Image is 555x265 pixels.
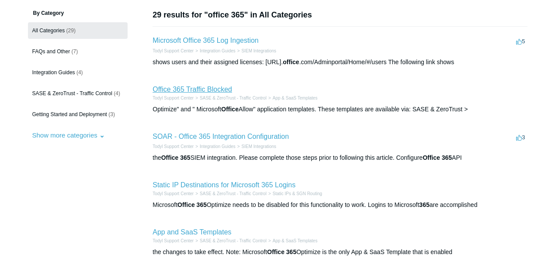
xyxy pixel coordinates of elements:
[153,191,194,196] a: Todyl Support Center
[200,191,267,196] a: SASE & ZeroTrust - Traffic Control
[516,134,525,141] span: 3
[32,28,65,34] span: All Categories
[194,95,267,101] li: SASE & ZeroTrust - Traffic Control
[72,48,78,55] span: (7)
[242,48,276,53] a: SIEM Integrations
[153,153,527,162] div: the SIEM integration. Please complete those steps prior to following this article. Configure API
[28,85,128,102] a: SASE & ZeroTrust - Traffic Control (4)
[236,48,276,54] li: SIEM Integrations
[28,106,128,123] a: Getting Started and Deployment (3)
[221,106,239,113] em: Office
[153,248,527,257] div: the changes to take effect. Note: Microsoft Optimize is the only App & SaaS Template that is enabled
[194,48,236,54] li: Integration Guides
[419,201,429,208] em: 365
[153,86,232,93] a: Office 365 Traffic Blocked
[153,238,194,243] a: Todyl Support Center
[200,48,236,53] a: Integration Guides
[32,69,75,76] span: Integration Guides
[153,48,194,53] a: Todyl Support Center
[28,64,128,81] a: Integration Guides (4)
[153,144,194,149] a: Todyl Support Center
[516,38,525,45] span: 5
[28,9,128,17] h3: By Category
[273,191,322,196] a: Static IPs & SGN Routing
[153,48,194,54] li: Todyl Support Center
[153,200,527,210] div: Microsoft Optimize needs to be disabled for this functionality to work. Logins to Microsoft are a...
[283,59,299,65] em: office
[194,237,267,244] li: SASE & ZeroTrust - Traffic Control
[194,143,236,150] li: Integration Guides
[236,143,276,150] li: SIEM Integrations
[200,238,267,243] a: SASE & ZeroTrust - Traffic Control
[153,95,194,101] li: Todyl Support Center
[242,144,276,149] a: SIEM Integrations
[32,111,107,117] span: Getting Started and Deployment
[423,154,452,161] em: Office 365
[153,105,527,114] div: Optimize" and " Microsoft Allow" application templates. These templates are available via: SASE &...
[32,48,70,55] span: FAQs and Other
[267,190,322,197] li: Static IPs & SGN Routing
[28,43,128,60] a: FAQs and Other (7)
[66,28,76,34] span: (29)
[194,190,267,197] li: SASE & ZeroTrust - Traffic Control
[28,127,109,143] button: Show more categories
[153,237,194,244] li: Todyl Support Center
[273,96,318,100] a: App & SaaS Templates
[153,133,289,140] a: SOAR - Office 365 Integration Configuration
[153,96,194,100] a: Todyl Support Center
[267,95,318,101] li: App & SaaS Templates
[28,22,128,39] a: All Categories (29)
[153,37,259,44] a: Microsoft Office 365 Log Ingestion
[153,58,527,67] div: shows users and their assigned licenses: [URL]. .com/Adminportal/Home/#/users The following link ...
[153,228,231,236] a: App and SaaS Templates
[200,96,267,100] a: SASE & ZeroTrust - Traffic Control
[200,144,236,149] a: Integration Guides
[267,237,318,244] li: App & SaaS Templates
[273,238,318,243] a: App & SaaS Templates
[114,90,120,96] span: (4)
[76,69,83,76] span: (4)
[153,9,527,21] h1: 29 results for "office 365" in All Categories
[108,111,115,117] span: (3)
[32,90,112,96] span: SASE & ZeroTrust - Traffic Control
[161,154,191,161] em: Office 365
[153,143,194,150] li: Todyl Support Center
[177,201,207,208] em: Office 365
[153,190,194,197] li: Todyl Support Center
[153,181,295,189] a: Static IP Destinations for Microsoft 365 Logins
[267,248,296,255] em: Office 365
